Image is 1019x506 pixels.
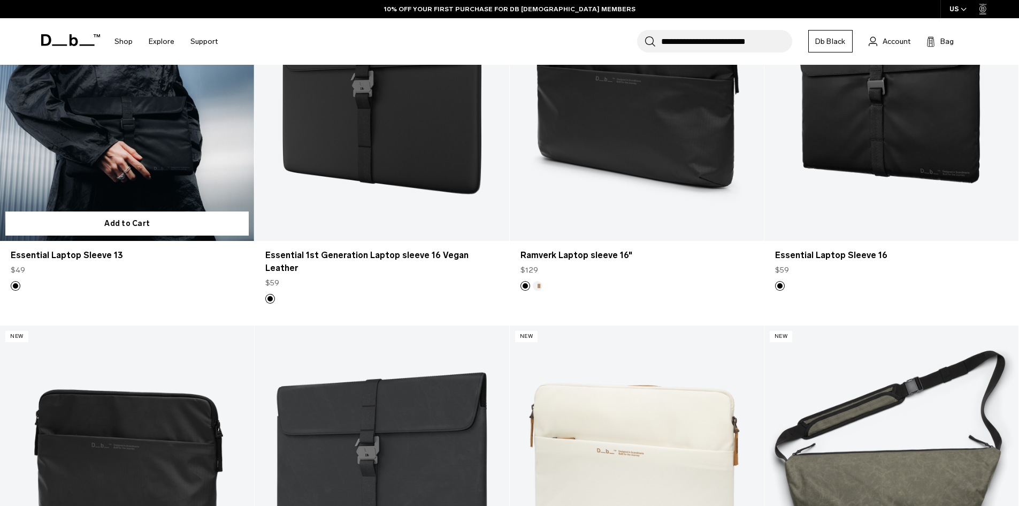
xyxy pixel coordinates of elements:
[775,281,785,291] button: Black Out
[11,265,25,276] span: $49
[775,249,1008,262] a: Essential Laptop Sleeve 16
[770,331,793,342] p: New
[265,277,279,289] span: $59
[265,294,275,304] button: Black Out
[940,36,954,47] span: Bag
[869,35,910,48] a: Account
[520,281,530,291] button: Black Out
[11,249,243,262] a: Essential Laptop Sleeve 13
[265,249,498,275] a: Essential 1st Generation Laptop sleeve 16 Vegan Leather
[883,36,910,47] span: Account
[515,331,538,342] p: New
[384,4,635,14] a: 10% OFF YOUR FIRST PURCHASE FOR DB [DEMOGRAPHIC_DATA] MEMBERS
[5,331,28,342] p: New
[5,212,249,236] button: Add to Cart
[106,18,226,65] nav: Main Navigation
[149,22,174,61] a: Explore
[775,265,789,276] span: $59
[114,22,133,61] a: Shop
[808,30,853,52] a: Db Black
[11,281,20,291] button: Black Out
[533,281,542,291] button: Oatmilk
[926,35,954,48] button: Bag
[520,265,538,276] span: $129
[520,249,753,262] a: Ramverk Laptop sleeve 16"
[190,22,218,61] a: Support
